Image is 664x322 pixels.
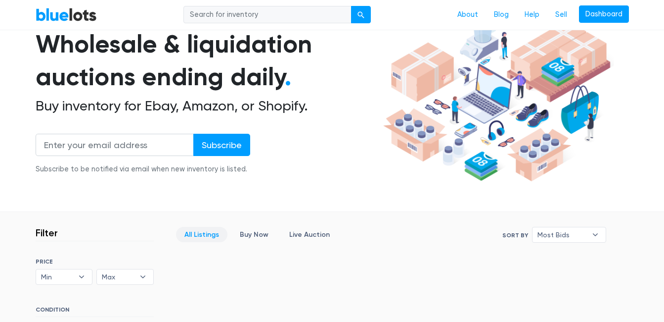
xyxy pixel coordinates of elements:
[36,134,194,156] input: Enter your email address
[36,258,154,265] h6: PRICE
[36,306,154,317] h6: CONDITION
[537,227,587,242] span: Most Bids
[585,227,606,242] b: ▾
[579,5,629,23] a: Dashboard
[285,62,291,92] span: .
[71,269,92,284] b: ▾
[231,227,277,242] a: Buy Now
[41,269,74,284] span: Min
[281,227,338,242] a: Live Auction
[36,227,58,239] h3: Filter
[547,5,575,24] a: Sell
[380,6,614,186] img: hero-ee84e7d0318cb26816c560f6b4441b76977f77a177738b4e94f68c95b2b83dbb.png
[36,164,250,175] div: Subscribe to be notified via email when new inventory is listed.
[176,227,227,242] a: All Listings
[133,269,153,284] b: ▾
[36,28,380,94] h1: Wholesale & liquidation auctions ending daily
[183,6,352,24] input: Search for inventory
[36,7,97,22] a: BlueLots
[449,5,486,24] a: About
[486,5,517,24] a: Blog
[517,5,547,24] a: Help
[193,134,250,156] input: Subscribe
[102,269,134,284] span: Max
[502,231,528,240] label: Sort By
[36,98,380,114] h2: Buy inventory for Ebay, Amazon, or Shopify.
